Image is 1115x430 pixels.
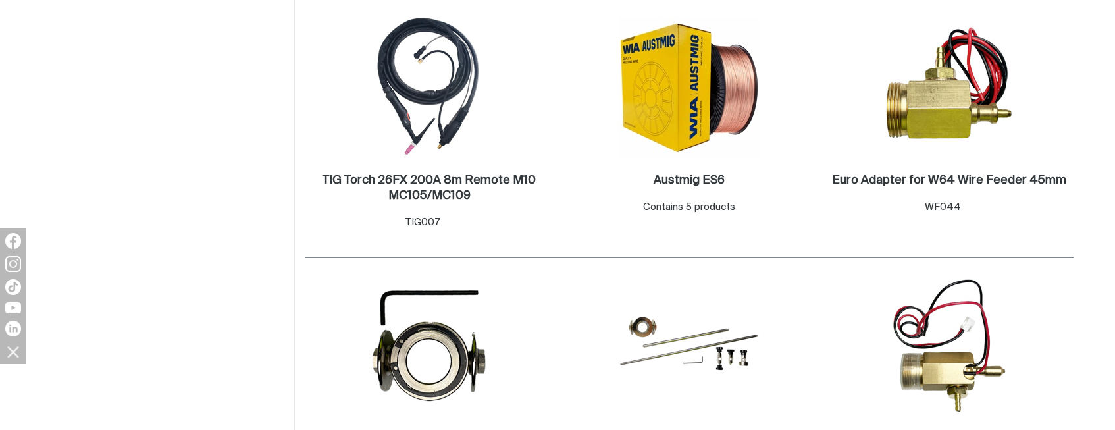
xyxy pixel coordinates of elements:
h2: Euro Adapter for W64 Wire Feeder 45mm [832,175,1066,186]
img: TikTok [5,279,21,295]
img: Euro Adapter for W64 Wire Feeder 45mm [879,17,1019,158]
img: Euro Adapter for 200i CP137 65mm [879,275,1019,416]
img: TIG Torch 26FX 200A 8m Remote M10 MC105/MC109 [359,17,500,158]
a: Euro Adapter for W64 Wire Feeder 45mm [832,173,1066,188]
span: WF044 [925,202,961,212]
img: Instagram [5,256,21,272]
img: YouTube [5,302,21,313]
div: Contains 5 products [643,200,735,215]
img: LinkedIn [5,321,21,336]
a: TIG Torch 26FX 200A 8m Remote M10 MC105/MC109 [312,173,547,203]
img: hide socials [2,340,24,363]
span: TIG007 [405,217,440,227]
img: Plasma Cutting Buggy Cutmatic 45 [359,275,499,416]
img: Austmig ES6 [619,17,760,158]
h2: TIG Torch 26FX 200A 8m Remote M10 MC105/MC109 [323,175,536,202]
img: Facebook [5,233,21,249]
img: Plasma Circle Cutting Attachment Kit Cutmatic 45 [619,275,760,416]
a: Austmig ES6 [654,173,725,188]
h2: Austmig ES6 [654,175,725,186]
